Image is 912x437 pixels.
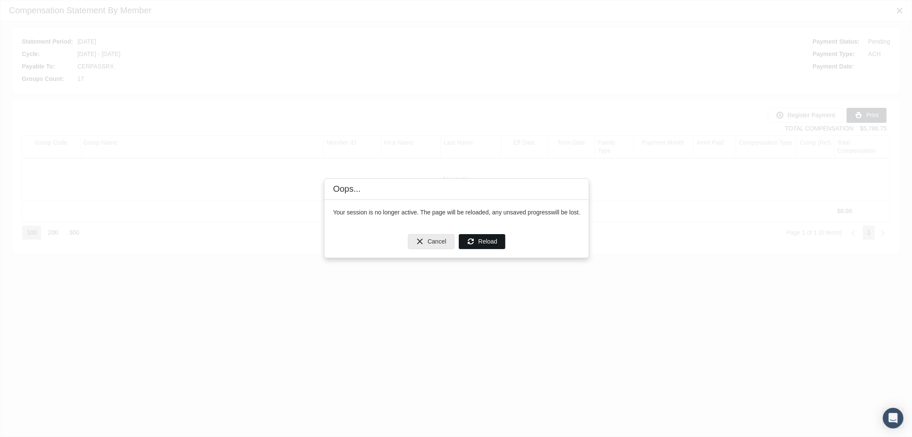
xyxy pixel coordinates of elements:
[883,408,903,428] div: Open Intercom Messenger
[459,234,505,249] div: Reload
[551,209,580,216] b: will be lost.
[333,208,580,217] div: Your session is no longer active. The page will be reloaded, any unsaved progress
[428,238,446,245] span: Cancel
[333,183,360,195] div: Oops...
[478,238,497,245] span: Reload
[408,234,455,249] div: Cancel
